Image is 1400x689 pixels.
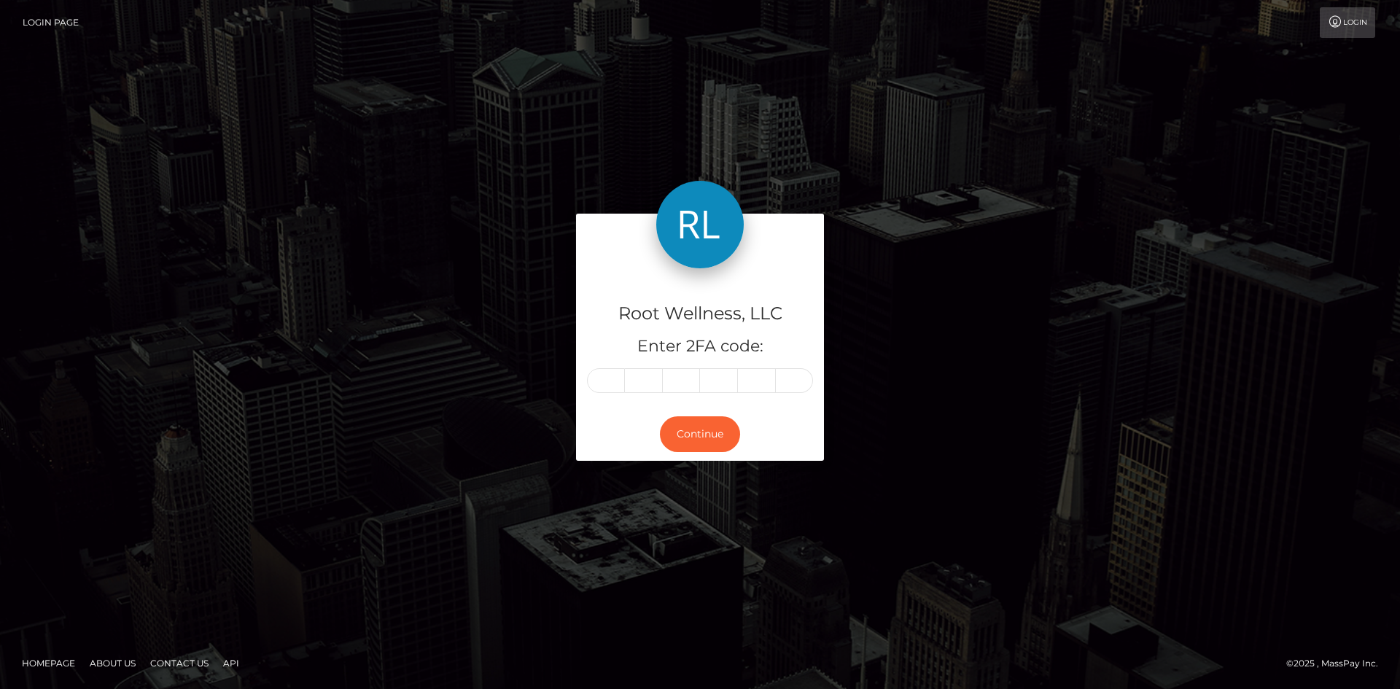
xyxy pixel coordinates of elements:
[144,652,214,674] a: Contact Us
[660,416,740,452] button: Continue
[656,181,744,268] img: Root Wellness, LLC
[1320,7,1375,38] a: Login
[16,652,81,674] a: Homepage
[1286,655,1389,672] div: © 2025 , MassPay Inc.
[84,652,141,674] a: About Us
[587,301,813,327] h4: Root Wellness, LLC
[587,335,813,358] h5: Enter 2FA code:
[23,7,79,38] a: Login Page
[217,652,245,674] a: API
